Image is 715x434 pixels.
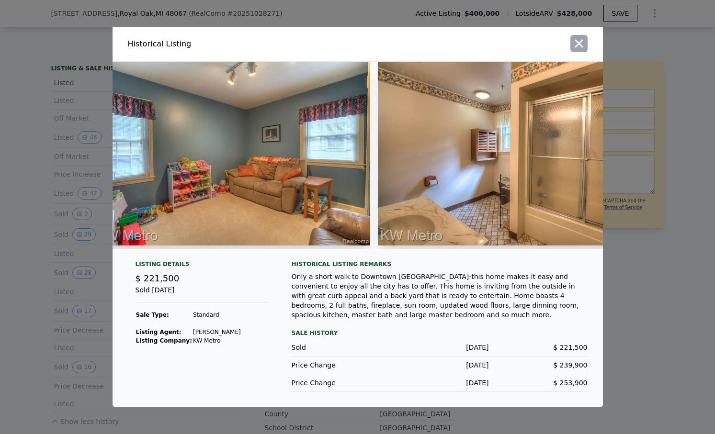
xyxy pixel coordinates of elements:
span: $ 253,900 [553,379,587,387]
div: Historical Listing remarks [292,260,588,268]
img: Property Img [378,62,655,245]
div: Listing Details [136,260,269,272]
span: $ 221,500 [136,273,180,283]
strong: Listing Company: [136,337,192,344]
strong: Listing Agent: [136,329,182,335]
div: [DATE] [390,378,489,388]
div: Sale History [292,327,588,339]
span: $ 221,500 [553,344,587,351]
td: [PERSON_NAME] [193,328,241,336]
div: Only a short walk to Downtown [GEOGRAPHIC_DATA]-this home makes it easy and convenient to enjoy a... [292,272,588,320]
strong: Sale Type: [136,312,169,318]
img: Property Img [93,62,370,245]
td: Standard [193,311,241,319]
td: KW Metro [193,336,241,345]
div: Price Change [292,378,390,388]
div: Sold [292,343,390,352]
span: $ 239,900 [553,361,587,369]
div: [DATE] [390,360,489,370]
div: Sold [DATE] [136,285,269,303]
div: Historical Listing [128,38,354,50]
div: Price Change [292,360,390,370]
div: [DATE] [390,343,489,352]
